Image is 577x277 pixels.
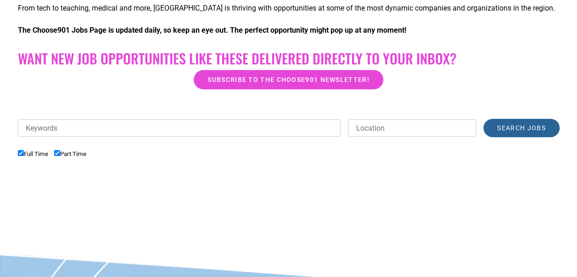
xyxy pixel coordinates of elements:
[483,119,559,137] input: Search Jobs
[18,50,560,67] h2: Want New Job Opportunities like these Delivered Directly to your Inbox?
[18,26,406,35] strong: The Choose901 Jobs Page is updated daily, so keep an eye out. The perfect opportunity might pop u...
[207,76,369,83] span: Subscribe to the Choose901 newsletter!
[54,150,86,157] label: Part Time
[18,150,24,156] input: Full Time
[194,70,383,89] a: Subscribe to the Choose901 newsletter!
[54,150,60,156] input: Part Time
[18,119,341,137] input: Keywords
[18,3,560,14] p: From tech to teaching, medical and more, [GEOGRAPHIC_DATA] is thriving with opportunities at some...
[348,119,476,137] input: Location
[18,150,48,157] label: Full Time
